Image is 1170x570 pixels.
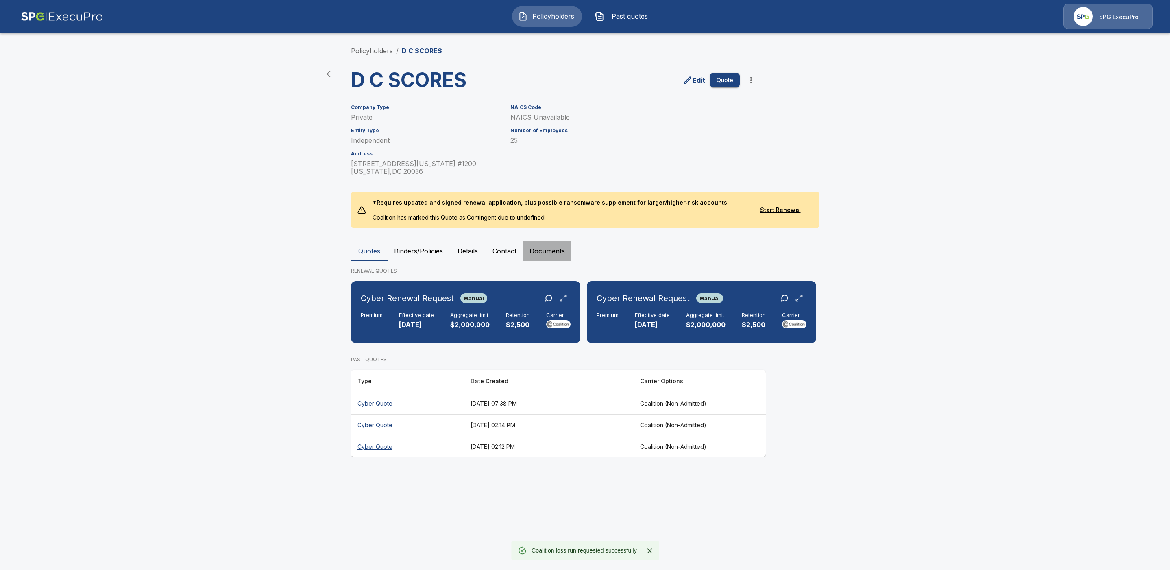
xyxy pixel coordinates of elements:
[21,4,103,29] img: AA Logo
[351,105,501,110] h6: Company Type
[399,312,434,319] h6: Effective date
[634,436,766,457] th: Coalition (Non-Admitted)
[388,241,449,261] button: Binders/Policies
[742,312,766,319] h6: Retention
[782,320,806,328] img: Carrier
[693,75,705,85] p: Edit
[351,414,464,436] th: Cyber Quote
[597,320,619,330] p: -
[399,320,434,330] p: [DATE]
[351,241,388,261] button: Quotes
[351,370,766,457] table: responsive table
[506,320,530,330] p: $2,500
[1074,7,1093,26] img: Agency Icon
[510,114,740,121] p: NAICS Unavailable
[510,105,740,110] h6: NAICS Code
[460,295,487,301] span: Manual
[464,436,634,457] th: [DATE] 02:12 PM
[588,6,658,27] button: Past quotes IconPast quotes
[361,312,383,319] h6: Premium
[351,137,501,144] p: Independent
[510,128,740,133] h6: Number of Employees
[506,312,530,319] h6: Retention
[742,320,766,330] p: $2,500
[351,114,501,121] p: Private
[361,320,383,330] p: -
[546,320,571,328] img: Carrier
[686,320,726,330] p: $2,000,000
[351,47,393,55] a: Policyholders
[351,160,501,175] p: [STREET_ADDRESS][US_STATE] #1200 [US_STATE] , DC 20036
[351,356,766,363] p: PAST QUOTES
[1063,4,1153,29] a: Agency IconSPG ExecuPro
[532,543,637,558] div: Coalition loss run requested successfully
[686,312,726,319] h6: Aggregate limit
[351,69,552,92] h3: D C SCORES
[681,74,707,87] a: edit
[634,370,766,393] th: Carrier Options
[396,46,399,56] li: /
[351,267,819,275] p: RENEWAL QUOTES
[696,295,723,301] span: Manual
[361,292,454,305] h6: Cyber Renewal Request
[546,312,571,319] h6: Carrier
[608,11,652,21] span: Past quotes
[351,393,464,414] th: Cyber Quote
[635,320,670,330] p: [DATE]
[597,312,619,319] h6: Premium
[518,11,528,21] img: Policyholders Icon
[351,128,501,133] h6: Entity Type
[464,414,634,436] th: [DATE] 02:14 PM
[366,192,735,213] p: *Requires updated and signed renewal application, plus possible ransomware supplement for larger/...
[512,6,582,27] button: Policyholders IconPolicyholders
[322,66,338,82] a: back
[710,73,740,88] button: Quote
[510,137,740,144] p: 25
[351,241,819,261] div: policyholder tabs
[743,72,759,88] button: more
[351,151,501,157] h6: Address
[486,241,523,261] button: Contact
[450,312,490,319] h6: Aggregate limit
[351,46,442,56] nav: breadcrumb
[782,312,806,319] h6: Carrier
[748,203,813,218] button: Start Renewal
[634,393,766,414] th: Coalition (Non-Admitted)
[595,11,604,21] img: Past quotes Icon
[351,370,464,393] th: Type
[597,292,690,305] h6: Cyber Renewal Request
[450,320,490,330] p: $2,000,000
[635,312,670,319] h6: Effective date
[643,545,656,557] button: Close
[449,241,486,261] button: Details
[366,213,735,228] p: Coalition has marked this Quote as Contingent due to undefined
[464,370,634,393] th: Date Created
[351,436,464,457] th: Cyber Quote
[634,414,766,436] th: Coalition (Non-Admitted)
[402,46,442,56] p: D C SCORES
[531,11,576,21] span: Policyholders
[523,241,571,261] button: Documents
[1099,13,1139,21] p: SPG ExecuPro
[464,393,634,414] th: [DATE] 07:38 PM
